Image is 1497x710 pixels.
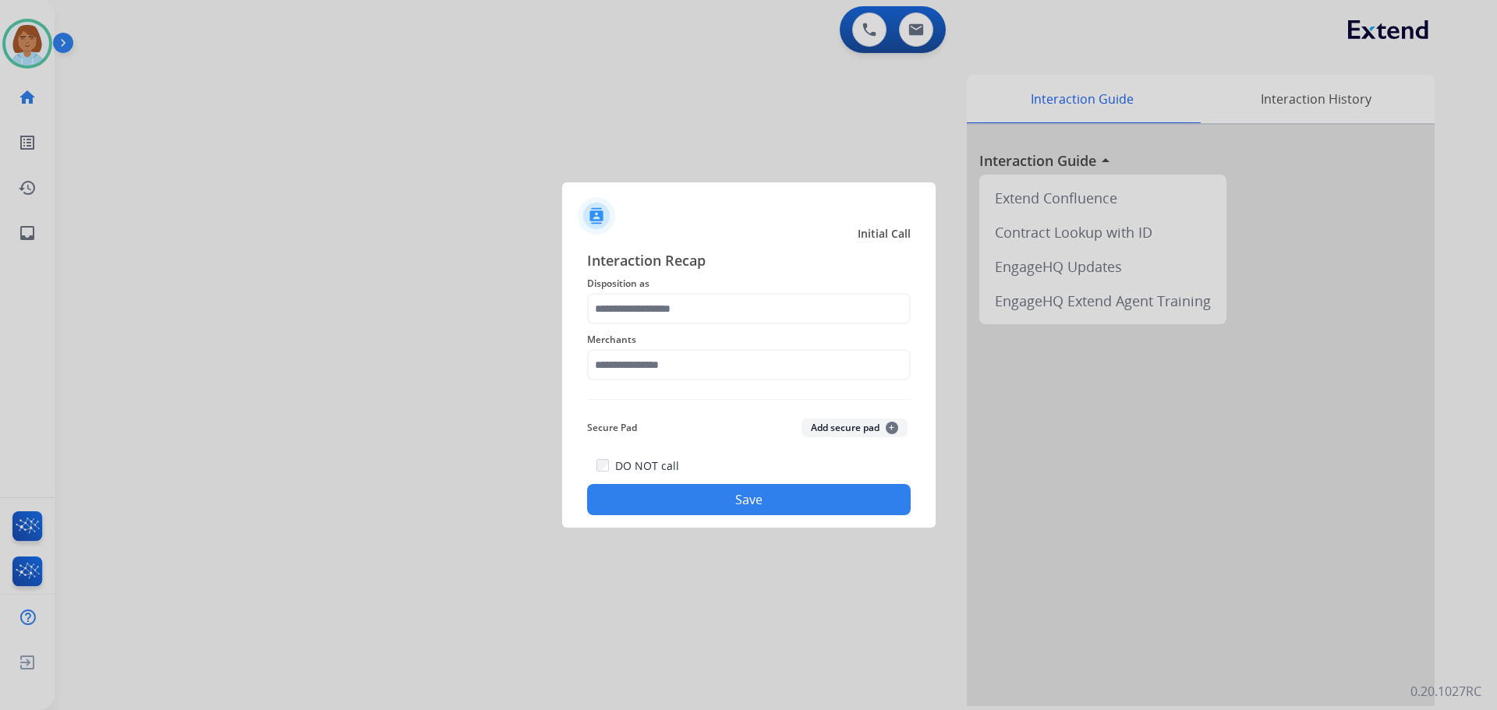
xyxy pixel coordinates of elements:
p: 0.20.1027RC [1410,682,1481,701]
span: Disposition as [587,274,911,293]
button: Add secure pad+ [802,419,908,437]
img: contactIcon [578,197,615,235]
span: Secure Pad [587,419,637,437]
span: Interaction Recap [587,249,911,274]
span: + [886,422,898,434]
button: Save [587,484,911,515]
span: Merchants [587,330,911,349]
label: DO NOT call [615,458,679,474]
span: Initial Call [858,226,911,242]
img: contact-recap-line.svg [587,399,911,400]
